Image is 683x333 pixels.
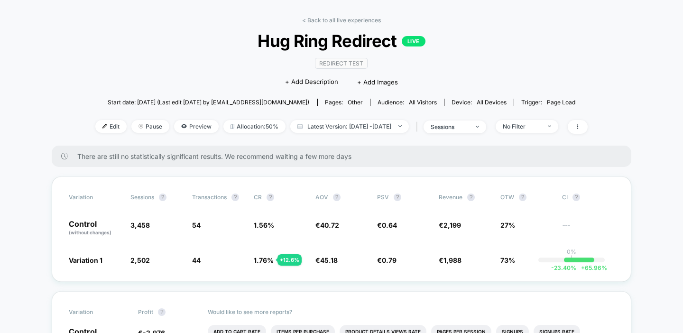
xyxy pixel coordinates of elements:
[297,124,303,129] img: calendar
[431,123,469,130] div: sessions
[254,194,262,201] span: CR
[503,123,541,130] div: No Filter
[576,264,607,271] span: 65.96 %
[572,194,580,201] button: ?
[192,194,227,201] span: Transactions
[500,221,515,229] span: 27%
[443,256,461,264] span: 1,988
[439,194,462,201] span: Revenue
[192,256,201,264] span: 44
[315,194,328,201] span: AOV
[382,256,397,264] span: 0.79
[439,221,461,229] span: €
[581,264,585,271] span: +
[138,124,143,129] img: end
[348,99,363,106] span: other
[320,256,338,264] span: 45.18
[521,99,575,106] div: Trigger:
[69,220,121,236] p: Control
[548,125,551,127] img: end
[567,248,576,255] p: 0%
[138,308,153,315] span: Profit
[108,99,309,106] span: Start date: [DATE] (Last edit [DATE] by [EMAIL_ADDRESS][DOMAIN_NAME])
[285,77,338,87] span: + Add Description
[131,120,169,133] span: Pause
[443,221,461,229] span: 2,199
[377,194,389,201] span: PSV
[130,256,150,264] span: 2,502
[174,120,219,133] span: Preview
[571,255,572,262] p: |
[69,256,102,264] span: Variation 1
[377,256,397,264] span: €
[547,99,575,106] span: Page Load
[95,120,127,133] span: Edit
[519,194,526,201] button: ?
[377,221,397,229] span: €
[158,308,166,316] button: ?
[402,36,425,46] p: LIVE
[394,194,401,201] button: ?
[290,120,409,133] span: Latest Version: [DATE] - [DATE]
[467,194,475,201] button: ?
[69,230,111,235] span: (without changes)
[315,58,368,69] span: Redirect Test
[208,308,615,315] p: Would like to see more reports?
[320,221,339,229] span: 40.72
[414,120,424,134] span: |
[562,194,614,201] span: CI
[277,254,302,266] div: + 12.6 %
[551,264,576,271] span: -23.40 %
[409,99,437,106] span: All Visitors
[267,194,274,201] button: ?
[302,17,381,24] a: < Back to all live experiences
[159,194,166,201] button: ?
[325,99,363,106] div: Pages:
[231,124,234,129] img: rebalance
[315,256,338,264] span: €
[357,78,398,86] span: + Add Images
[315,221,339,229] span: €
[120,31,563,51] span: Hug Ring Redirect
[254,221,274,229] span: 1.56 %
[77,152,612,160] span: There are still no statistically significant results. We recommend waiting a few more days
[382,221,397,229] span: 0.64
[130,194,154,201] span: Sessions
[444,99,514,106] span: Device:
[192,221,201,229] span: 54
[476,126,479,128] img: end
[500,256,515,264] span: 73%
[398,125,402,127] img: end
[477,99,507,106] span: all devices
[378,99,437,106] div: Audience:
[130,221,150,229] span: 3,458
[333,194,341,201] button: ?
[102,124,107,129] img: edit
[254,256,274,264] span: 1.76 %
[69,308,121,316] span: Variation
[223,120,286,133] span: Allocation: 50%
[500,194,553,201] span: OTW
[69,194,121,201] span: Variation
[562,222,614,236] span: ---
[231,194,239,201] button: ?
[439,256,461,264] span: €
